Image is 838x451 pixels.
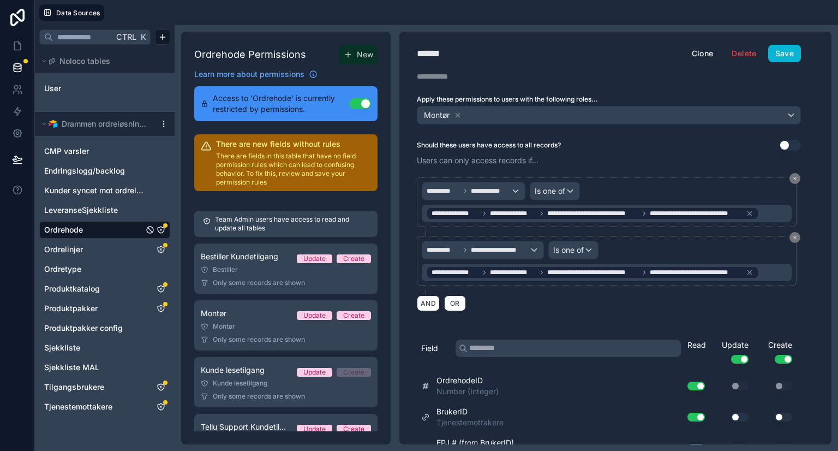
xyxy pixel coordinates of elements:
p: Team Admin users have access to read and update all tables [215,215,369,233]
div: Produktpakker config [39,319,170,337]
div: Ordrehode [39,221,170,239]
div: Montør [201,322,371,331]
p: There are fields in this table that have no field permission rules which can lead to confusing be... [216,152,371,187]
span: Sjekkliste MAL [44,362,99,373]
label: Should these users have access to all records? [417,141,561,150]
a: Sjekkliste [44,342,143,353]
a: User [44,83,133,94]
h1: Ordrehode Permissions [194,47,306,62]
span: Number (Integer) [436,386,499,397]
a: LeveranseSjekkliste [44,205,143,216]
div: Ordrelinjer [39,241,170,258]
a: Tjenestemottakere [44,401,143,412]
a: Sjekkliste MAL [44,362,143,373]
div: Produktpakker [39,300,170,317]
span: Only some records are shown [213,392,305,401]
button: OR [444,295,466,311]
span: Produktpakker config [44,323,123,334]
span: Data Sources [56,9,100,17]
span: Tilgangsbrukere [44,382,104,393]
a: Ordrehode [44,224,143,235]
span: OrdrehodeID [436,375,499,386]
span: K [139,33,147,41]
div: Tjenestemottakere [39,398,170,416]
span: Is one of [553,245,584,256]
div: CMP varsler [39,143,170,160]
a: Ordrelinjer [44,244,143,255]
span: Learn more about permissions [194,69,304,80]
div: Read [687,340,709,351]
span: Noloco tables [59,56,110,67]
div: Kunder syncet mot ordreløsning [39,182,170,199]
div: Endringslogg/backlog [39,162,170,180]
div: LeveranseSjekkliste [39,201,170,219]
span: Ordrelinjer [44,244,83,255]
span: BrukerID [436,406,504,417]
span: Montør [201,308,226,319]
div: Update [303,254,326,263]
div: Update [303,311,326,320]
button: Montør [417,106,801,124]
div: Ordretype [39,260,170,278]
span: Produktkatalog [44,283,100,294]
span: OR [448,299,462,307]
div: Update [709,340,753,364]
span: Ctrl [115,30,137,44]
div: Sjekkliste MAL [39,359,170,376]
span: New [357,49,373,60]
span: Tellu Support Kundetilgang [201,422,288,432]
span: Access to 'Ordrehode' is currently restricted by permissions. [213,93,349,115]
span: Is one of [535,186,565,197]
div: Produktkatalog [39,280,170,298]
div: Create [343,311,364,320]
div: Create [343,368,364,377]
button: Airtable LogoDrammen ordreløsning NY [39,116,155,132]
span: Kunde lesetilgang [201,365,265,376]
a: MontørUpdateCreateMontørOnly some records are shown [194,300,378,351]
span: Only some records are shown [213,335,305,344]
span: Bestiller Kundetilgang [201,251,278,262]
a: Bestiller KundetilgangUpdateCreateBestillerOnly some records are shown [194,244,378,294]
a: CMP varsler [44,146,143,157]
span: User [44,83,61,94]
div: Bestiller [201,265,371,274]
div: Tilgangsbrukere [39,378,170,396]
button: New [339,45,378,64]
button: Save [768,45,801,62]
a: Produktpakker [44,303,143,314]
img: Airtable Logo [49,120,57,128]
span: Ordretype [44,264,81,275]
span: EPJ # (from BrukerID) [436,437,514,448]
span: Only some records are shown [213,278,305,287]
a: Tilgangsbrukere [44,382,143,393]
button: AND [417,295,440,311]
button: Is one of [548,241,598,259]
span: Sjekkliste [44,342,80,353]
div: Create [343,254,364,263]
h2: There are new fields without rules [216,139,371,150]
button: Delete [725,45,763,62]
p: Users can only access records if... [417,155,801,166]
div: Update [303,368,326,377]
span: Ordrehode [44,224,83,235]
span: Field [421,343,438,354]
a: Endringslogg/backlog [44,165,143,176]
button: Clone [685,45,721,62]
a: Ordretype [44,264,143,275]
span: Drammen ordreløsning NY [62,118,150,129]
div: Kunde lesetilgang [201,379,371,388]
div: Create [753,340,797,364]
span: Produktpakker [44,303,98,314]
button: Noloco tables [39,54,164,69]
button: Data Sources [39,4,104,21]
div: Sjekkliste [39,339,170,357]
a: Learn more about permissions [194,69,318,80]
span: Tjenestemottakere [44,401,112,412]
a: Kunde lesetilgangUpdateCreateKunde lesetilgangOnly some records are shown [194,357,378,407]
a: Kunder syncet mot ordreløsning [44,185,143,196]
span: Endringslogg/backlog [44,165,125,176]
span: CMP varsler [44,146,89,157]
div: Create [343,425,364,434]
a: Produktpakker config [44,323,143,334]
